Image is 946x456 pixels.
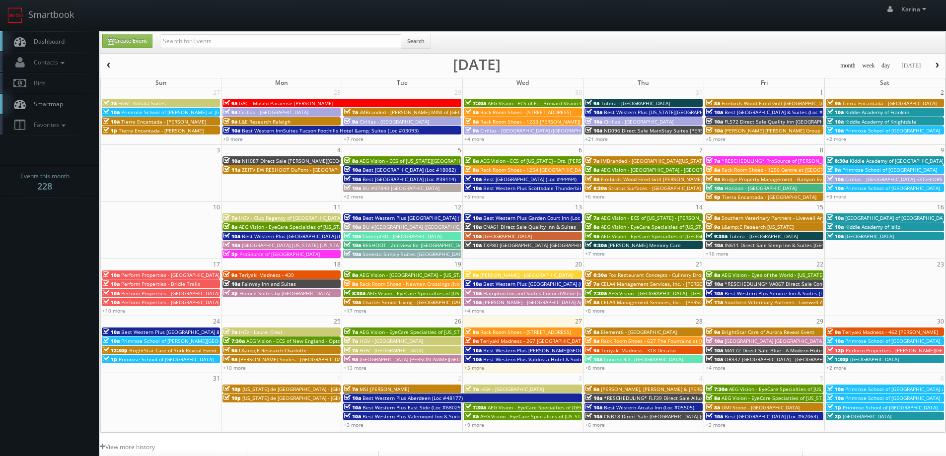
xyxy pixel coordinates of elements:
span: 10a [344,223,361,230]
span: 9a [223,109,237,116]
a: +16 more [706,250,728,257]
span: 7:30a [706,386,728,392]
button: Search [401,34,431,49]
span: Best [GEOGRAPHIC_DATA] (Loc #18082) [363,166,456,173]
span: 10p [223,394,241,401]
span: [GEOGRAPHIC_DATA] [845,233,894,240]
span: Rack Room Shoes - 1253 [PERSON_NAME][GEOGRAPHIC_DATA] [480,118,628,125]
a: +8 more [585,307,605,314]
span: Cirillas - [GEOGRAPHIC_DATA] [239,109,308,116]
span: [PERSON_NAME] Smiles - [GEOGRAPHIC_DATA] [239,356,349,363]
span: 7:30a [585,290,607,297]
span: 8:30a [827,157,848,164]
span: 9a [465,271,479,278]
span: AEG Vision - EyeCare Specialties of [US_STATE] – [PERSON_NAME] Vision [729,386,900,392]
span: 9a [223,356,237,363]
span: Primrose School of [GEOGRAPHIC_DATA] [845,127,940,134]
a: +6 more [585,193,605,200]
button: month [837,60,859,72]
a: +2 more [826,364,846,371]
span: AEG Vision - EyeCare Specialties of [US_STATE] – [PERSON_NAME] Family EyeCare [601,223,794,230]
span: 9a [465,337,479,344]
span: Southern Veterinary Partners - Livewell Animal Urgent Care of [PERSON_NAME] [722,214,910,221]
span: Hampton Inn and Suites Coeur d'Alene (second shoot) [483,290,612,297]
span: BrightStar Care of Aurora Reveal Event [722,328,814,335]
a: +17 more [344,307,366,314]
span: [PERSON_NAME] - [GEOGRAPHIC_DATA] Apartments [483,299,605,306]
span: Best Western Plus Scottsdale Thunderbird Suites (Loc #03156) [483,185,633,192]
span: 10a [827,185,844,192]
span: Rack Room Shoes - [STREET_ADDRESS] [480,109,571,116]
a: +7 more [344,135,364,142]
span: NH087 Direct Sale [PERSON_NAME][GEOGRAPHIC_DATA], Ascend Hotel Collection [242,157,436,164]
span: Primrose School of [GEOGRAPHIC_DATA] [119,356,214,363]
span: 8a [706,271,720,278]
span: 7a [344,328,358,335]
span: 10a [103,328,120,335]
span: 10a [103,109,120,116]
span: 3p [223,290,238,297]
span: 9a [585,233,599,240]
span: 10a [223,233,240,240]
span: 10a [706,280,723,287]
span: 9:30a [706,233,728,240]
span: Tutera - [GEOGRAPHIC_DATA] [601,100,670,107]
a: +2 more [826,135,846,142]
span: Teriyaki Madness - 318 Decatur [601,347,676,354]
span: 9a [827,100,841,107]
span: 10a [827,118,844,125]
span: 9a [223,347,237,354]
a: +5 more [706,135,726,142]
span: 10a [103,280,120,287]
span: L&amp;E Research [US_STATE] [722,223,794,230]
span: 7a [585,214,599,221]
span: MSI [PERSON_NAME] [360,386,409,392]
span: Concept3D - [GEOGRAPHIC_DATA] [604,356,683,363]
span: 11a [223,166,240,173]
span: AEG Vision - EyeCare Specialties of [GEOGRAPHIC_DATA] - Medfield Eye Associates [601,233,796,240]
span: 10a [465,347,482,354]
span: 8a [585,328,599,335]
span: 10a [465,214,482,221]
span: [US_STATE] de [GEOGRAPHIC_DATA] - [GEOGRAPHIC_DATA] [242,394,379,401]
span: Best Western Plus Service Inn & Suites (Loc #61094) WHITE GLOVE [725,290,884,297]
span: 10a [827,233,844,240]
span: 8a [706,100,720,107]
span: Rack Room Shoes - 1256 Centre at [GEOGRAPHIC_DATA] [722,166,854,173]
span: 9a [344,356,358,363]
span: Kiddie Academy of Islip [845,223,900,230]
span: 10a [223,280,240,287]
span: 9a [223,271,237,278]
span: GAC - Museu Paraense [PERSON_NAME] [239,100,333,107]
span: Best Western Plus Garden Court Inn (Loc #05224) [483,214,601,221]
span: 10a [103,118,120,125]
button: day [878,60,894,72]
span: 10a [827,109,844,116]
span: 10a [706,118,723,125]
span: 8a [223,223,237,230]
a: +8 more [585,364,605,371]
span: 10a [465,242,482,249]
input: Search for Events [160,34,401,48]
span: 8:30a [344,290,365,297]
span: 8a [465,166,479,173]
span: HGV - [GEOGRAPHIC_DATA] [360,337,423,344]
span: 10a [706,347,723,354]
span: 10a [344,185,361,192]
span: Dashboard [29,37,65,46]
span: Concept3D - [GEOGRAPHIC_DATA] [363,233,441,240]
span: 10a [827,223,844,230]
span: AEG Vision - [GEOGRAPHIC_DATA] - [GEOGRAPHIC_DATA] [601,166,732,173]
span: 8a [465,328,479,335]
span: 10a [344,242,361,249]
a: +10 more [223,364,246,371]
span: Primrose School of [PERSON_NAME] at [GEOGRAPHIC_DATA] [121,109,263,116]
span: 10a [706,109,723,116]
span: HGV - Kohala Suites [118,100,166,107]
span: Home2 Suites by [GEOGRAPHIC_DATA] [239,290,330,297]
span: Primrose School of [GEOGRAPHIC_DATA] [842,166,937,173]
span: 10a [827,214,844,221]
span: Perform Properties - [GEOGRAPHIC_DATA] [121,290,219,297]
span: 9a [706,223,720,230]
span: ProSource of [GEOGRAPHIC_DATA] [239,251,320,258]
